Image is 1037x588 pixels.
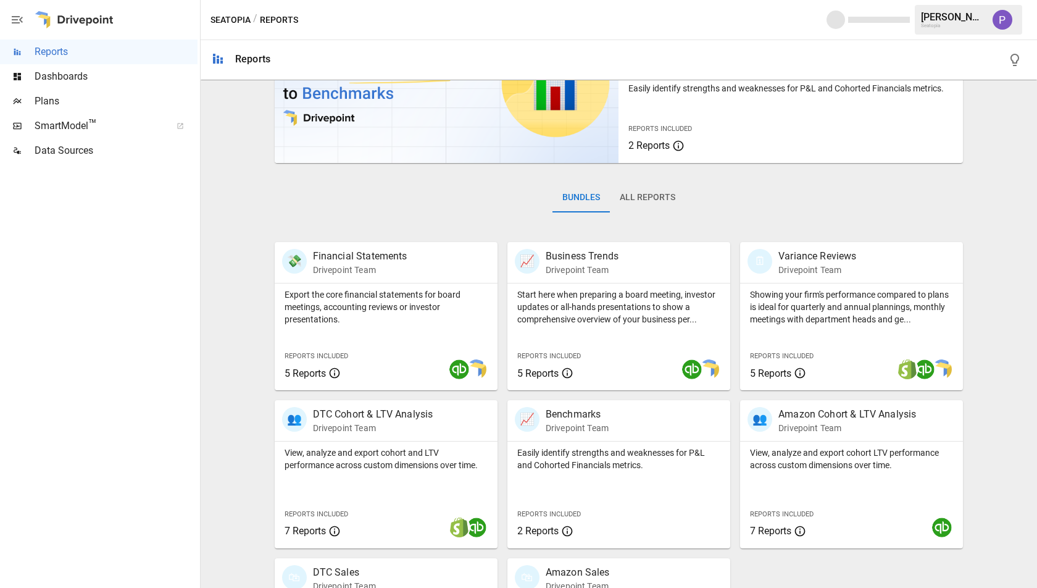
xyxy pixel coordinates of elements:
img: quickbooks [467,518,486,537]
span: Reports Included [750,510,814,518]
img: smart model [932,359,952,379]
span: Reports Included [517,510,581,518]
span: 2 Reports [628,140,670,151]
span: 2 Reports [517,525,559,537]
span: SmartModel [35,119,163,133]
p: Easily identify strengths and weaknesses for P&L and Cohorted Financials metrics. [628,82,953,94]
p: DTC Cohort & LTV Analysis [313,407,433,422]
img: quickbooks [682,359,702,379]
p: Export the core financial statements for board meetings, accounting reviews or investor presentat... [285,288,488,325]
button: Bundles [552,183,610,212]
p: Drivepoint Team [778,264,856,276]
p: Drivepoint Team [313,264,407,276]
span: Reports Included [285,352,348,360]
div: 📈 [515,407,539,432]
p: Drivepoint Team [313,422,433,434]
div: 👥 [748,407,772,432]
img: Prateek Batra [993,10,1012,30]
span: Data Sources [35,143,198,158]
div: [PERSON_NAME] [921,11,985,23]
span: ™ [88,117,97,132]
span: Reports Included [628,125,692,133]
div: 🗓 [748,249,772,274]
img: shopify [449,518,469,537]
span: Reports [35,44,198,59]
span: 5 Reports [285,367,326,379]
span: Reports Included [517,352,581,360]
p: Start here when preparing a board meeting, investor updates or all-hands presentations to show a ... [517,288,720,325]
div: Seatopia [921,23,985,28]
div: 👥 [282,407,307,432]
span: 5 Reports [750,367,791,379]
button: Prateek Batra [985,2,1020,37]
div: 📈 [515,249,539,274]
p: View, analyze and export cohort and LTV performance across custom dimensions over time. [285,447,488,471]
img: video thumbnail [275,2,619,163]
p: Showing your firm's performance compared to plans is ideal for quarterly and annual plannings, mo... [750,288,953,325]
p: Amazon Cohort & LTV Analysis [778,407,916,422]
span: Plans [35,94,198,109]
span: Reports Included [750,352,814,360]
div: Reports [235,53,270,65]
span: Reports Included [285,510,348,518]
p: Drivepoint Team [546,422,609,434]
p: Business Trends [546,249,618,264]
p: DTC Sales [313,565,376,580]
img: quickbooks [449,359,469,379]
img: smart model [699,359,719,379]
p: Amazon Sales [546,565,610,580]
span: 7 Reports [285,525,326,537]
img: quickbooks [915,359,935,379]
p: Easily identify strengths and weaknesses for P&L and Cohorted Financials metrics. [517,447,720,471]
p: Drivepoint Team [778,422,916,434]
span: 5 Reports [517,367,559,379]
button: Seatopia [210,12,251,28]
img: shopify [897,359,917,379]
p: Financial Statements [313,249,407,264]
img: smart model [467,359,486,379]
p: Drivepoint Team [546,264,618,276]
span: 7 Reports [750,525,791,537]
img: quickbooks [932,518,952,537]
p: Benchmarks [546,407,609,422]
p: View, analyze and export cohort LTV performance across custom dimensions over time. [750,447,953,471]
div: / [253,12,257,28]
div: 💸 [282,249,307,274]
span: Dashboards [35,69,198,84]
p: Variance Reviews [778,249,856,264]
button: All Reports [610,183,685,212]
